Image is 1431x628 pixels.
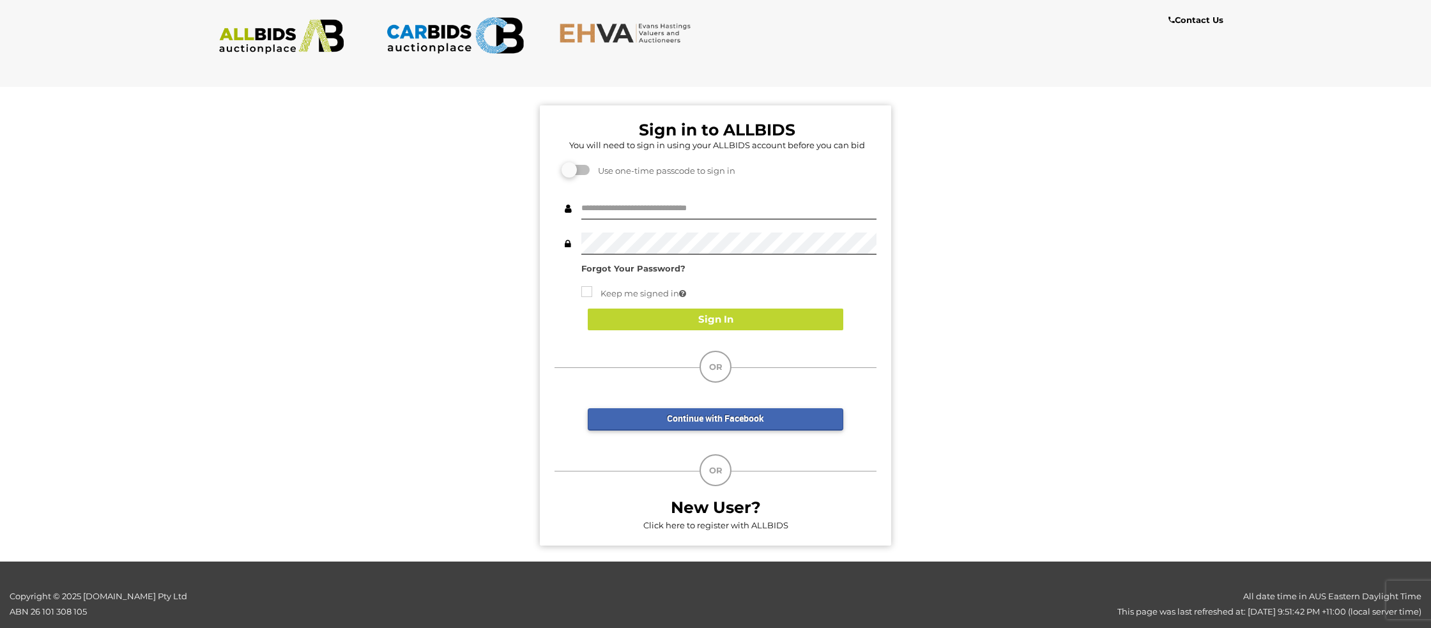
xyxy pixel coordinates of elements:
[358,589,1431,619] div: All date time in AUS Eastern Daylight Time This page was last refreshed at: [DATE] 9:51:42 PM +11...
[581,263,685,273] a: Forgot Your Password?
[639,120,795,139] b: Sign in to ALLBIDS
[386,13,524,58] img: CARBIDS.com.au
[700,351,731,383] div: OR
[212,19,351,54] img: ALLBIDS.com.au
[558,141,876,149] h5: You will need to sign in using your ALLBIDS account before you can bid
[592,165,735,176] span: Use one-time passcode to sign in
[643,520,788,530] a: Click here to register with ALLBIDS
[1168,15,1223,25] b: Contact Us
[559,22,698,43] img: EHVA.com.au
[588,408,843,431] a: Continue with Facebook
[700,454,731,486] div: OR
[588,309,843,331] button: Sign In
[1168,13,1227,27] a: Contact Us
[671,498,761,517] b: New User?
[581,286,686,301] label: Keep me signed in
